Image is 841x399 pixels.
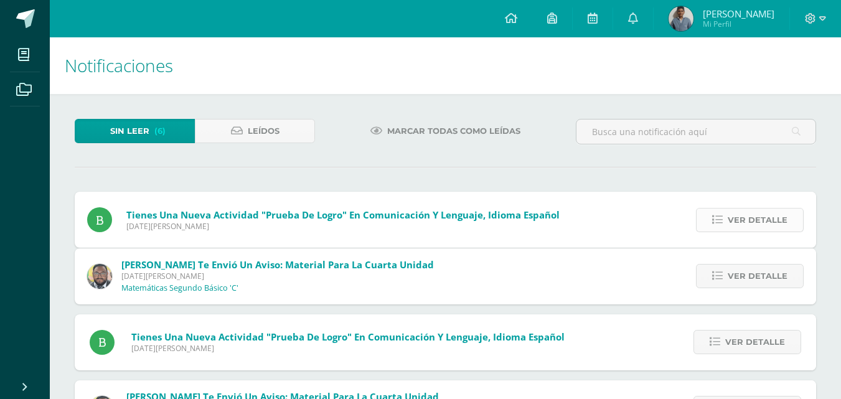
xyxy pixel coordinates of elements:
span: Ver detalle [725,331,785,354]
span: Ver detalle [728,265,787,288]
span: [PERSON_NAME] te envió un aviso: material para la cuarta unidad [121,258,434,271]
span: [DATE][PERSON_NAME] [121,271,434,281]
span: Marcar todas como leídas [387,120,520,143]
span: Ver detalle [728,209,787,232]
span: [DATE][PERSON_NAME] [131,343,565,354]
img: 712781701cd376c1a616437b5c60ae46.png [87,264,112,289]
span: Mi Perfil [703,19,774,29]
p: Matemáticas Segundo Básico 'C' [121,283,238,293]
input: Busca una notificación aquí [576,120,815,144]
span: Sin leer [110,120,149,143]
span: (6) [154,120,166,143]
span: Tienes una nueva actividad "Prueba de logro" En Comunicación y Lenguaje, Idioma Español [126,209,560,221]
img: 96c9b95136652c88641d1038b5dd049d.png [669,6,693,31]
a: Leídos [195,119,315,143]
span: Tienes una nueva actividad "Prueba de logro" En Comunicación y Lenguaje, Idioma Español [131,331,565,343]
span: [PERSON_NAME] [703,7,774,20]
span: Leídos [248,120,280,143]
a: Sin leer(6) [75,119,195,143]
span: Notificaciones [65,54,173,77]
span: [DATE][PERSON_NAME] [126,221,560,232]
a: Marcar todas como leídas [355,119,536,143]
